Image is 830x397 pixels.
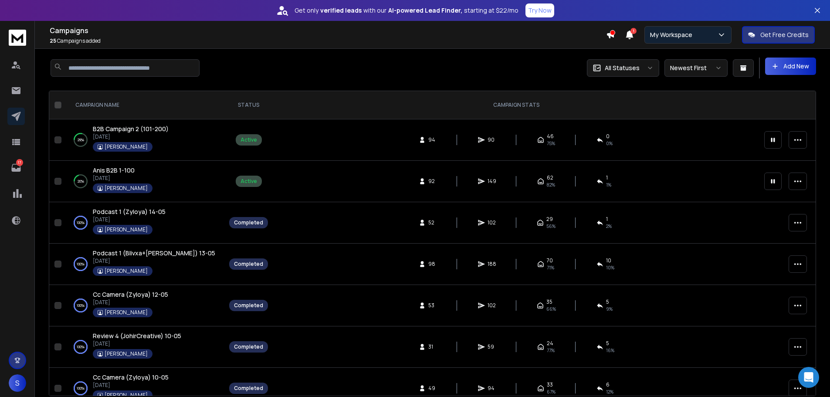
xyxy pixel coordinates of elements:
span: 62 [547,174,553,181]
span: 9 % [606,305,613,312]
p: 17 [16,159,23,166]
div: Completed [234,261,263,268]
a: Cc Camera (Zyloya) 12-05 [93,290,168,299]
div: Completed [234,385,263,392]
span: 24 [547,340,553,347]
span: 5 [606,299,609,305]
span: 29 [546,216,553,223]
strong: AI-powered Lead Finder, [388,6,462,15]
p: 100 % [77,260,85,268]
span: 25 [50,37,56,44]
p: 20 % [78,177,84,186]
span: 53 [428,302,437,309]
p: 100 % [77,384,85,393]
p: [DATE] [93,258,215,265]
button: Add New [765,58,816,75]
span: 90 [488,136,496,143]
button: Newest First [664,59,728,77]
p: My Workspace [650,31,696,39]
p: Get Free Credits [760,31,809,39]
span: 92 [428,178,437,185]
span: 10 % [606,264,614,271]
span: 6 [606,381,610,388]
span: Anis B2B 1-100 [93,166,135,174]
a: Anis B2B 1-100 [93,166,135,175]
span: 98 [428,261,437,268]
span: 16 % [606,347,614,354]
p: Campaigns added [50,37,606,44]
span: 0 % [606,140,613,147]
span: 35 [546,299,552,305]
span: 2 % [606,223,612,230]
span: 102 [488,302,496,309]
h1: Campaigns [50,25,606,36]
div: Completed [234,219,263,226]
span: 75 % [547,140,555,147]
div: Completed [234,343,263,350]
span: 0 [606,133,610,140]
td: 100%Podcast 1 (Blivxa+[PERSON_NAME]) 13-05[DATE][PERSON_NAME] [65,244,224,285]
span: 33 [547,381,553,388]
a: B2B Campaign 2 (101-200) [93,125,169,133]
span: 188 [488,261,496,268]
td: 20%Anis B2B 1-100[DATE][PERSON_NAME] [65,161,224,202]
span: 77 % [547,347,555,354]
span: 102 [488,219,496,226]
span: 12 % [606,388,613,395]
p: [DATE] [93,175,152,182]
span: 56 % [546,223,556,230]
p: All Statuses [605,64,640,72]
th: CAMPAIGN STATS [273,91,759,119]
p: 100 % [77,218,85,227]
span: 1 [630,28,637,34]
span: 59 [488,343,496,350]
button: S [9,374,26,392]
div: Active [241,136,257,143]
p: [DATE] [93,216,166,223]
a: Podcast 1 (Zyloya) 14-05 [93,207,166,216]
button: Get Free Credits [742,26,815,44]
span: 149 [488,178,496,185]
p: [PERSON_NAME] [105,185,148,192]
span: 10 [606,257,611,264]
span: 5 [606,340,609,347]
p: [DATE] [93,299,168,306]
button: Try Now [525,3,554,17]
span: 1 [606,174,608,181]
a: Podcast 1 (Blivxa+[PERSON_NAME]) 13-05 [93,249,215,258]
p: [DATE] [93,133,169,140]
td: 100%Cc Camera (Zyloya) 12-05[DATE][PERSON_NAME] [65,285,224,326]
td: 29%B2B Campaign 2 (101-200)[DATE][PERSON_NAME] [65,119,224,161]
p: [PERSON_NAME] [105,143,148,150]
p: 100 % [77,301,85,310]
span: 94 [428,136,437,143]
span: 1 % [606,181,611,188]
p: [PERSON_NAME] [105,309,148,316]
span: Cc Camera (Zyloya) 10-05 [93,373,169,381]
strong: verified leads [320,6,362,15]
span: 31 [428,343,437,350]
span: 67 % [547,388,556,395]
th: STATUS [224,91,273,119]
span: 49 [428,385,437,392]
span: 46 [547,133,554,140]
span: 70 [547,257,553,264]
p: [DATE] [93,382,169,389]
p: 29 % [78,136,84,144]
td: 100%Podcast 1 (Zyloya) 14-05[DATE][PERSON_NAME] [65,202,224,244]
div: Completed [234,302,263,309]
span: 71 % [547,264,554,271]
span: 94 [488,385,496,392]
td: 100%Review 4 (JohirCreative) 10-05[DATE][PERSON_NAME] [65,326,224,368]
a: Review 4 (JohirCreative) 10-05 [93,332,181,340]
p: [DATE] [93,340,181,347]
span: 82 % [547,181,555,188]
span: 1 [606,216,608,223]
span: Podcast 1 (Blivxa+[PERSON_NAME]) 13-05 [93,249,215,257]
span: 52 [428,219,437,226]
